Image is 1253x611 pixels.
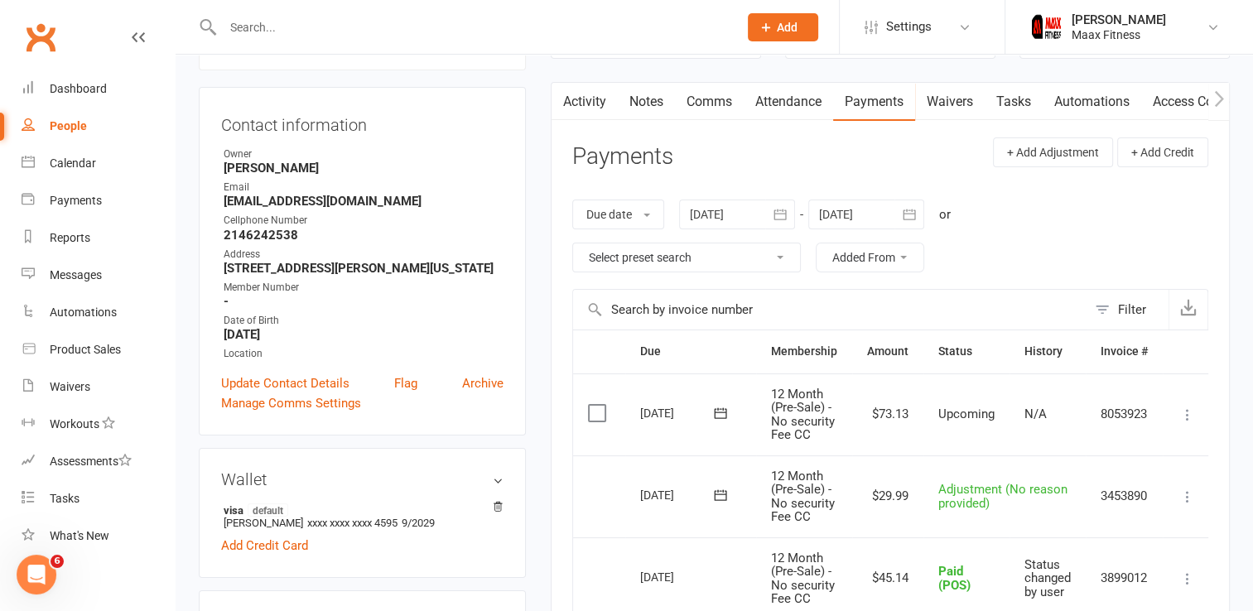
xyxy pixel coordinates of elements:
[1087,290,1169,330] button: Filter
[771,551,835,607] span: 12 Month (Pre-Sale) - No security Fee CC
[224,327,504,342] strong: [DATE]
[462,373,504,393] a: Archive
[1043,83,1141,121] a: Automations
[22,145,175,182] a: Calendar
[50,194,102,207] div: Payments
[640,564,716,589] div: [DATE]
[1141,83,1251,121] a: Access Control
[22,108,175,145] a: People
[1072,27,1166,42] div: Maax Fitness
[224,280,504,296] div: Member Number
[394,373,417,393] a: Flag
[17,555,56,594] iframe: Intercom live chat
[1024,557,1071,599] span: Status changed by user
[777,21,798,34] span: Add
[1010,330,1086,373] th: History
[985,83,1043,121] a: Tasks
[618,83,675,121] a: Notes
[1118,300,1146,320] div: Filter
[640,482,716,508] div: [DATE]
[224,213,504,229] div: Cellphone Number
[221,393,361,413] a: Manage Comms Settings
[572,200,664,229] button: Due date
[22,294,175,331] a: Automations
[221,501,504,532] li: [PERSON_NAME]
[22,70,175,108] a: Dashboard
[22,219,175,257] a: Reports
[1117,137,1208,167] button: + Add Credit
[640,400,716,426] div: [DATE]
[915,83,985,121] a: Waivers
[224,228,504,243] strong: 2146242538
[22,182,175,219] a: Payments
[224,161,504,176] strong: [PERSON_NAME]
[938,564,971,593] span: Paid (POS)
[50,417,99,431] div: Workouts
[22,517,175,555] a: What's New
[771,387,835,443] span: 12 Month (Pre-Sale) - No security Fee CC
[224,261,504,276] strong: [STREET_ADDRESS][PERSON_NAME][US_STATE]
[22,368,175,406] a: Waivers
[50,231,90,244] div: Reports
[50,156,96,170] div: Calendar
[1086,455,1163,537] td: 3453890
[307,517,398,529] span: xxxx xxxx xxxx 4595
[938,407,995,421] span: Upcoming
[22,443,175,480] a: Assessments
[22,406,175,443] a: Workouts
[50,119,87,132] div: People
[224,247,504,262] div: Address
[50,268,102,281] div: Messages
[625,330,756,373] th: Due
[221,109,504,134] h3: Contact information
[51,555,64,568] span: 6
[224,313,504,329] div: Date of Birth
[402,517,435,529] span: 9/2029
[852,330,923,373] th: Amount
[675,83,744,121] a: Comms
[22,480,175,517] a: Tasks
[816,243,924,272] button: Added From
[224,147,504,162] div: Owner
[748,13,818,41] button: Add
[771,469,835,525] span: 12 Month (Pre-Sale) - No security Fee CC
[50,82,107,95] div: Dashboard
[221,373,349,393] a: Update Contact Details
[852,455,923,537] td: $29.99
[20,17,61,58] a: Clubworx
[1024,407,1047,421] span: N/A
[50,380,90,393] div: Waivers
[833,83,915,121] a: Payments
[218,16,726,39] input: Search...
[224,346,504,362] div: Location
[50,343,121,356] div: Product Sales
[938,482,1067,511] span: Adjustment (No reason provided)
[1030,11,1063,44] img: thumb_image1759205071.png
[224,194,504,209] strong: [EMAIL_ADDRESS][DOMAIN_NAME]
[224,180,504,195] div: Email
[993,137,1113,167] button: + Add Adjustment
[50,305,117,319] div: Automations
[224,503,495,517] strong: visa
[552,83,618,121] a: Activity
[572,144,673,170] h3: Payments
[886,8,932,46] span: Settings
[1086,373,1163,455] td: 8053923
[22,331,175,368] a: Product Sales
[573,290,1087,330] input: Search by invoice number
[923,330,1010,373] th: Status
[221,536,308,556] a: Add Credit Card
[1086,330,1163,373] th: Invoice #
[756,330,852,373] th: Membership
[221,470,504,488] h3: Wallet
[50,455,132,468] div: Assessments
[744,83,833,121] a: Attendance
[852,373,923,455] td: $73.13
[50,529,109,542] div: What's New
[22,257,175,294] a: Messages
[248,503,288,517] span: default
[50,492,80,505] div: Tasks
[1072,12,1166,27] div: [PERSON_NAME]
[939,204,951,224] div: or
[224,294,504,309] strong: -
